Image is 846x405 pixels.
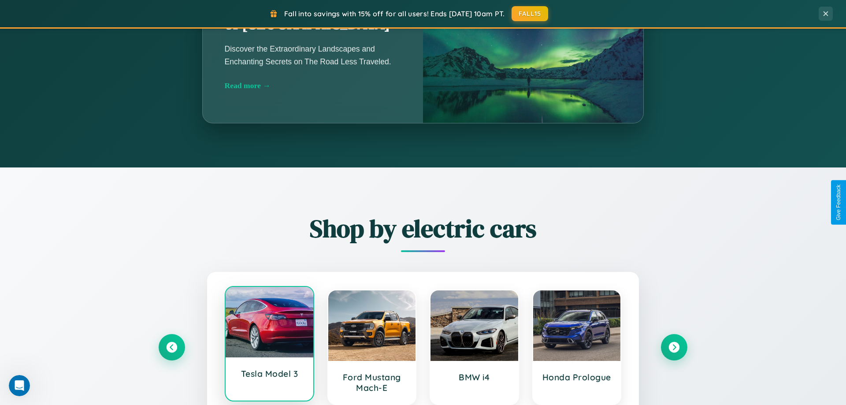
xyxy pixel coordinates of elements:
[234,368,304,379] h3: Tesla Model 3
[512,6,549,21] button: FALL15
[337,372,407,393] h3: Ford Mustang Mach-E
[159,212,687,245] h2: Shop by electric cars
[225,43,401,67] p: Discover the Extraordinary Landscapes and Enchanting Secrets on The Road Less Traveled.
[835,185,842,220] div: Give Feedback
[542,372,612,383] h3: Honda Prologue
[439,372,509,383] h3: BMW i4
[284,9,505,18] span: Fall into savings with 15% off for all users! Ends [DATE] 10am PT.
[225,81,401,90] div: Read more →
[9,375,30,396] iframe: Intercom live chat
